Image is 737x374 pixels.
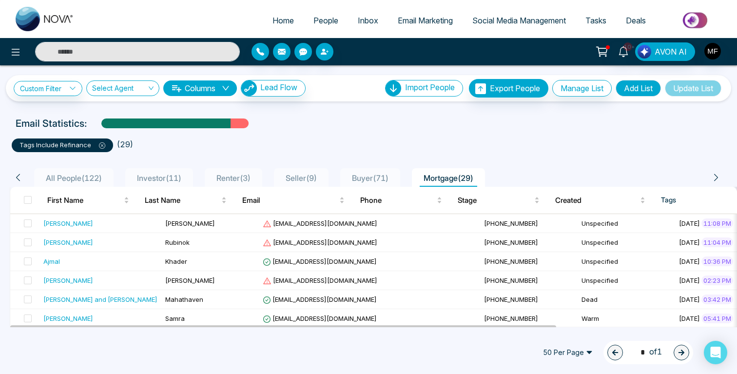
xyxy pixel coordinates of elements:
p: Email Statistics: [16,116,87,131]
span: Investor ( 11 ) [133,173,185,183]
button: Update List [665,80,721,97]
span: Stage [458,195,532,206]
span: Khader [165,257,187,265]
div: [PERSON_NAME] and [PERSON_NAME] [43,295,157,304]
p: tags include Refinance [19,140,105,150]
span: Phone [360,195,435,206]
span: [DATE] [679,257,700,265]
span: People [313,16,338,25]
a: Social Media Management [463,11,576,30]
div: [PERSON_NAME] [43,237,93,247]
span: [DATE] [679,315,700,322]
span: 11:08 PM [701,218,733,228]
span: Import People [405,82,455,92]
div: Ajmal [43,256,60,266]
span: [DATE] [679,219,700,227]
span: [EMAIL_ADDRESS][DOMAIN_NAME] [263,238,377,246]
span: [DATE] [679,276,700,284]
span: Buyer ( 71 ) [348,173,392,183]
span: 50 Per Page [536,345,600,360]
span: [DATE] [679,238,700,246]
a: People [304,11,348,30]
a: Custom Filter [14,81,82,96]
span: Last Name [145,195,219,206]
span: Lead Flow [260,82,297,92]
div: [PERSON_NAME] [43,218,93,228]
span: Created [555,195,638,206]
span: [PHONE_NUMBER] [484,257,538,265]
span: First Name [47,195,122,206]
th: Phone [352,187,450,214]
button: AVON AI [635,42,695,61]
button: Columnsdown [163,80,237,96]
button: Add List [616,80,661,97]
span: Social Media Management [472,16,566,25]
th: First Name [39,187,137,214]
span: down [222,84,230,92]
td: Unspecified [578,252,675,271]
span: Inbox [358,16,378,25]
span: [PERSON_NAME] [165,276,215,284]
span: Tasks [585,16,606,25]
span: of 1 [635,346,662,359]
span: Home [272,16,294,25]
li: ( 29 ) [117,138,133,150]
a: Inbox [348,11,388,30]
span: [EMAIL_ADDRESS][DOMAIN_NAME] [263,295,377,303]
span: [PHONE_NUMBER] [484,315,538,322]
span: All People ( 122 ) [42,173,106,183]
a: Tasks [576,11,616,30]
span: Seller ( 9 ) [282,173,321,183]
span: AVON AI [655,46,687,58]
span: [EMAIL_ADDRESS][DOMAIN_NAME] [263,257,377,265]
span: Renter ( 3 ) [213,173,254,183]
a: Email Marketing [388,11,463,30]
span: Email [242,195,337,206]
td: Unspecified [578,271,675,290]
span: 10:36 PM [701,256,733,266]
span: 03:42 PM [701,295,733,304]
a: Home [263,11,304,30]
span: [PHONE_NUMBER] [484,295,538,303]
span: [EMAIL_ADDRESS][DOMAIN_NAME] [263,219,377,227]
span: Export People [490,83,540,93]
a: 10+ [612,42,635,59]
span: Mortgage ( 29 ) [420,173,477,183]
div: [PERSON_NAME] [43,314,93,323]
a: Lead FlowLead Flow [237,80,306,97]
img: Market-place.gif [660,9,731,31]
span: [PHONE_NUMBER] [484,238,538,246]
img: Lead Flow [638,45,651,59]
td: Unspecified [578,233,675,252]
th: Created [547,187,653,214]
button: Manage List [552,80,612,97]
span: 11:04 PM [701,237,733,247]
span: [PERSON_NAME] [165,219,215,227]
td: Unspecified [578,214,675,233]
img: User Avatar [704,43,721,59]
span: 10+ [623,42,632,51]
th: Email [234,187,352,214]
th: Stage [450,187,547,214]
span: Samra [165,315,185,322]
div: Open Intercom Messenger [704,341,727,364]
td: Warm [578,309,675,328]
span: [EMAIL_ADDRESS][DOMAIN_NAME] [263,276,377,284]
span: 05:41 PM [701,314,733,323]
div: [PERSON_NAME] [43,276,93,285]
span: Mahathaven [165,295,203,303]
span: 02:23 PM [701,276,733,285]
th: Last Name [137,187,234,214]
span: [EMAIL_ADDRESS][DOMAIN_NAME] [263,315,377,322]
span: [PHONE_NUMBER] [484,219,538,227]
span: Rubinok [165,238,190,246]
td: Dead [578,290,675,309]
img: Lead Flow [241,80,257,96]
img: Nova CRM Logo [16,7,74,31]
span: [PHONE_NUMBER] [484,276,538,284]
span: Deals [626,16,646,25]
a: Deals [616,11,656,30]
button: Export People [469,79,548,98]
button: Lead Flow [241,80,306,97]
span: Email Marketing [398,16,453,25]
